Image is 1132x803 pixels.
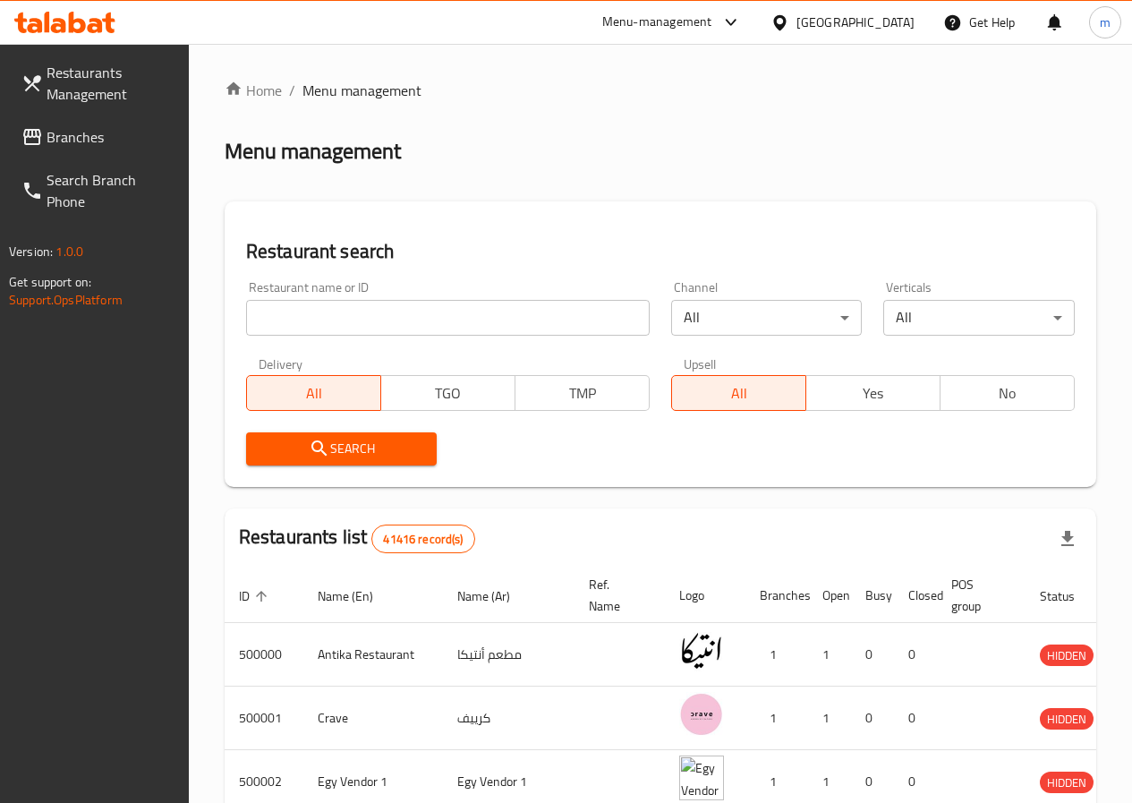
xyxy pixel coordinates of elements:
[246,432,438,466] button: Search
[671,375,806,411] button: All
[813,380,933,406] span: Yes
[239,524,475,553] h2: Restaurants list
[745,687,808,750] td: 1
[808,623,851,687] td: 1
[940,375,1075,411] button: No
[679,380,799,406] span: All
[302,80,421,101] span: Menu management
[745,623,808,687] td: 1
[684,357,717,370] label: Upsell
[225,80,282,101] a: Home
[665,568,745,623] th: Logo
[47,126,174,148] span: Branches
[948,380,1068,406] span: No
[372,531,473,548] span: 41416 record(s)
[1046,517,1089,560] div: Export file
[851,623,894,687] td: 0
[239,585,273,607] span: ID
[1040,585,1098,607] span: Status
[371,525,474,553] div: Total records count
[7,115,189,158] a: Branches
[808,568,851,623] th: Open
[1100,13,1111,32] span: m
[47,62,174,105] span: Restaurants Management
[515,375,650,411] button: TMP
[523,380,643,406] span: TMP
[289,80,295,101] li: /
[808,687,851,750] td: 1
[9,288,123,312] a: Support.OpsPlatform
[55,240,83,263] span: 1.0.0
[318,585,396,607] span: Name (En)
[225,137,401,166] h2: Menu management
[9,240,53,263] span: Version:
[851,687,894,750] td: 0
[246,375,381,411] button: All
[883,300,1075,336] div: All
[246,238,1075,265] h2: Restaurant search
[225,80,1096,101] nav: breadcrumb
[259,357,303,370] label: Delivery
[1040,645,1094,666] span: HIDDEN
[303,687,443,750] td: Crave
[679,628,724,673] img: Antika Restaurant
[602,12,712,33] div: Menu-management
[388,380,508,406] span: TGO
[47,169,174,212] span: Search Branch Phone
[894,623,937,687] td: 0
[246,300,650,336] input: Search for restaurant name or ID..
[303,623,443,687] td: Antika Restaurant
[7,158,189,223] a: Search Branch Phone
[260,438,423,460] span: Search
[745,568,808,623] th: Branches
[951,574,1004,617] span: POS group
[796,13,915,32] div: [GEOGRAPHIC_DATA]
[1040,709,1094,730] span: HIDDEN
[225,687,303,750] td: 500001
[254,380,374,406] span: All
[894,568,937,623] th: Closed
[1040,773,1094,793] span: HIDDEN
[1040,708,1094,730] div: HIDDEN
[9,270,91,294] span: Get support on:
[1040,645,1094,666] div: HIDDEN
[671,300,863,336] div: All
[380,375,515,411] button: TGO
[679,756,724,800] img: Egy Vendor 1
[805,375,940,411] button: Yes
[457,585,533,607] span: Name (Ar)
[443,623,575,687] td: مطعم أنتيكا
[851,568,894,623] th: Busy
[7,51,189,115] a: Restaurants Management
[679,692,724,737] img: Crave
[589,574,643,617] span: Ref. Name
[443,687,575,750] td: كرييف
[894,687,937,750] td: 0
[225,623,303,687] td: 500000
